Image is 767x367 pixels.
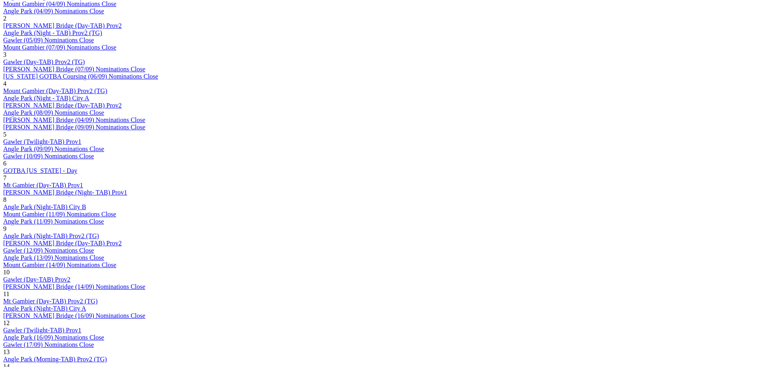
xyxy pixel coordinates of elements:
span: 11 [3,290,9,297]
a: Gawler (Day-TAB) Prov2 (TG) [3,58,85,65]
a: Gawler (10/09) Nominations Close [3,153,94,160]
a: Gawler (Twilight-TAB) Prov1 [3,327,81,334]
span: 4 [3,80,6,87]
a: [PERSON_NAME] Bridge (Night- TAB) Prov1 [3,189,127,196]
span: 13 [3,348,10,355]
a: Angle Park (08/09) Nominations Close [3,109,104,116]
a: Mount Gambier (14/09) Nominations Close [3,261,116,268]
span: 5 [3,131,6,138]
a: Angle Park (09/09) Nominations Close [3,145,104,152]
a: Mount Gambier (07/09) Nominations Close [3,44,116,51]
a: [PERSON_NAME] Bridge (16/09) Nominations Close [3,312,145,319]
a: Angle Park (Night - TAB) City A [3,95,89,102]
a: Angle Park (Night-TAB) City A [3,305,86,312]
a: [PERSON_NAME] Bridge (09/09) Nominations Close [3,124,145,131]
a: Mount Gambier (11/09) Nominations Close [3,211,116,218]
a: Gawler (05/09) Nominations Close [3,37,94,44]
a: Angle Park (13/09) Nominations Close [3,254,104,261]
a: Angle Park (Night-TAB) Prov2 (TG) [3,232,99,239]
a: Angle Park (Night - TAB) Prov2 (TG) [3,29,102,36]
span: 3 [3,51,6,58]
span: 7 [3,174,6,181]
a: Mount Gambier (Day-TAB) Prov2 (TG) [3,87,107,94]
a: Angle Park (11/09) Nominations Close [3,218,104,225]
a: [PERSON_NAME] Bridge (14/09) Nominations Close [3,283,145,290]
a: Gawler (Day-TAB) Prov2 [3,276,70,283]
span: 12 [3,319,10,326]
a: [PERSON_NAME] Bridge (Day-TAB) Prov2 [3,240,122,247]
a: [PERSON_NAME] Bridge (Day-TAB) Prov2 [3,102,122,109]
a: Mt Gambier (Day-TAB) Prov1 [3,182,83,189]
a: Gawler (Twilight-TAB) Prov1 [3,138,81,145]
a: Angle Park (04/09) Nominations Close [3,8,104,15]
a: [US_STATE] GOTBA Coursing (06/09) Nominations Close [3,73,158,80]
span: 2 [3,15,6,22]
a: Angle Park (Morning-TAB) Prov2 (TG) [3,356,107,363]
a: [PERSON_NAME] Bridge (Day-TAB) Prov2 [3,22,122,29]
a: Mt Gambier (Day-TAB) Prov2 (TG) [3,298,97,305]
span: 9 [3,225,6,232]
a: Angle Park (Night-TAB) City B [3,203,86,210]
a: Gawler (12/09) Nominations Close [3,247,94,254]
a: [PERSON_NAME] Bridge (04/09) Nominations Close [3,116,145,123]
a: Angle Park (16/09) Nominations Close [3,334,104,341]
a: Gawler (17/09) Nominations Close [3,341,94,348]
span: 10 [3,269,10,276]
a: [PERSON_NAME] Bridge (07/09) Nominations Close [3,66,145,73]
a: Mount Gambier (04/09) Nominations Close [3,0,116,7]
span: 6 [3,160,6,167]
a: GOTBA [US_STATE] - Day [3,167,77,174]
span: 8 [3,196,6,203]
